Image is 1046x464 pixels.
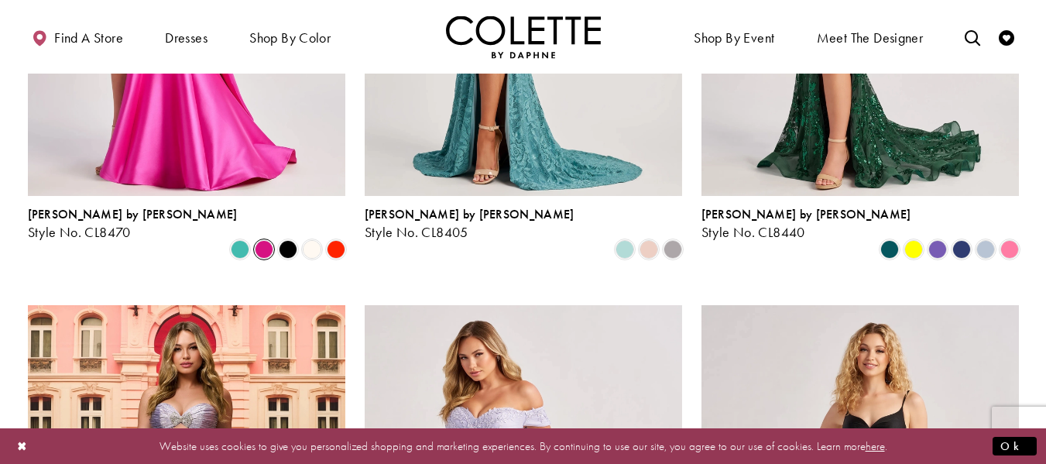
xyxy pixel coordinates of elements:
i: Cotton Candy [1000,240,1019,259]
i: Yellow [904,240,923,259]
span: Shop By Event [690,15,778,58]
span: Style No. CL8440 [701,223,805,241]
span: Dresses [165,30,207,46]
span: Style No. CL8470 [28,223,131,241]
img: Colette by Daphne [446,15,601,58]
button: Submit Dialog [993,436,1037,455]
i: Ice Blue [976,240,995,259]
a: Toggle search [961,15,984,58]
p: Website uses cookies to give you personalized shopping and marketing experiences. By continuing t... [111,435,935,456]
span: Shop By Event [694,30,774,46]
i: Fuchsia [255,240,273,259]
a: Find a store [28,15,127,58]
span: [PERSON_NAME] by [PERSON_NAME] [365,206,574,222]
i: Smoke [664,240,682,259]
span: Meet the designer [817,30,924,46]
span: Style No. CL8405 [365,223,468,241]
a: Meet the designer [813,15,928,58]
span: Shop by color [249,30,331,46]
i: Spruce [880,240,899,259]
span: Find a store [54,30,123,46]
i: Turquoise [231,240,249,259]
span: [PERSON_NAME] by [PERSON_NAME] [701,206,911,222]
div: Colette by Daphne Style No. CL8470 [28,208,238,240]
i: Sea Glass [616,240,634,259]
a: Check Wishlist [995,15,1018,58]
span: Shop by color [245,15,334,58]
button: Close Dialog [9,432,36,459]
i: Navy Blue [952,240,971,259]
i: Scarlet [327,240,345,259]
i: Diamond White [303,240,321,259]
i: Violet [928,240,947,259]
span: [PERSON_NAME] by [PERSON_NAME] [28,206,238,222]
div: Colette by Daphne Style No. CL8440 [701,208,911,240]
div: Colette by Daphne Style No. CL8405 [365,208,574,240]
i: Rose [640,240,658,259]
a: Visit Home Page [446,15,601,58]
i: Black [279,240,297,259]
span: Dresses [161,15,211,58]
a: here [866,438,885,453]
